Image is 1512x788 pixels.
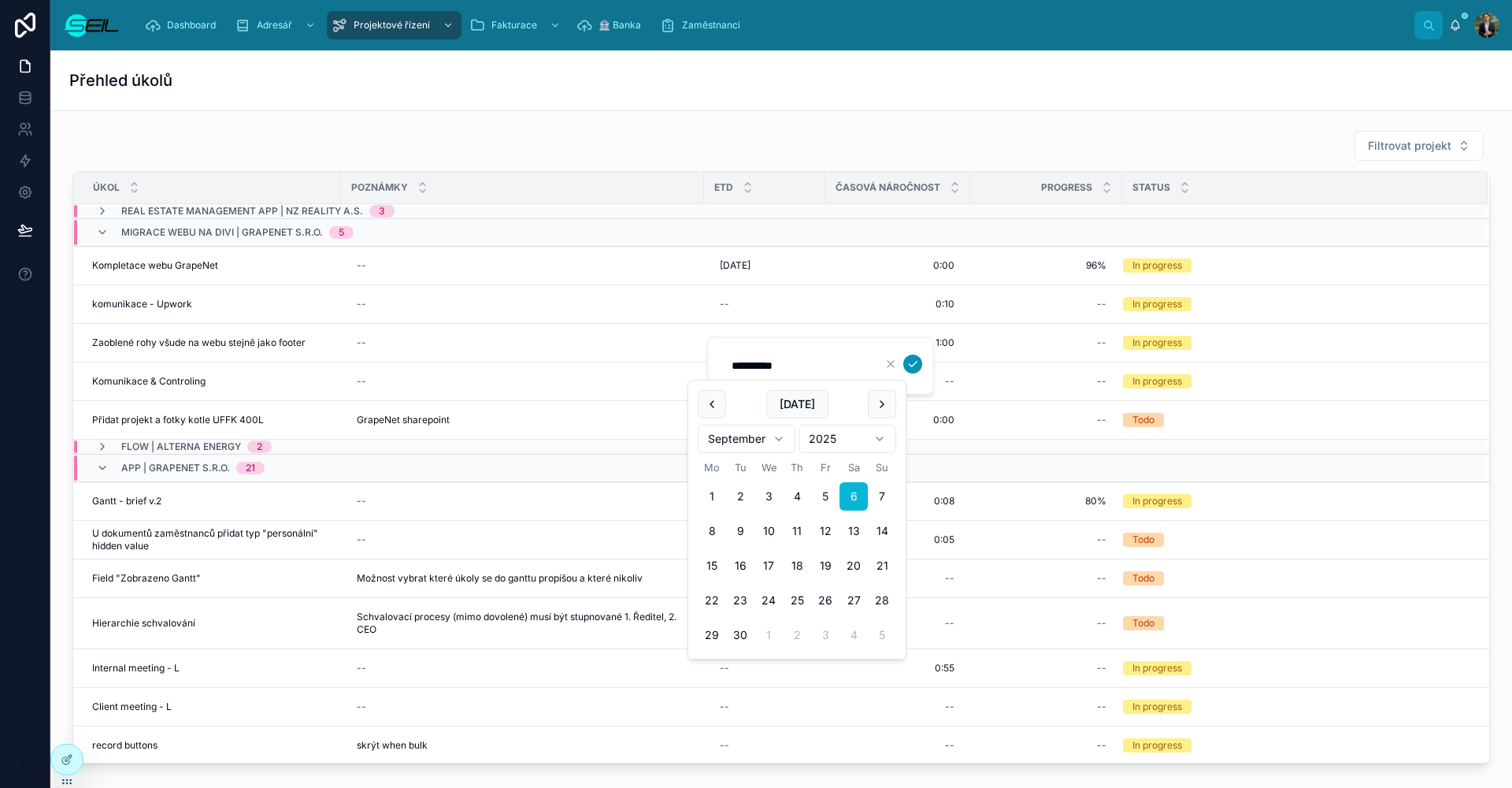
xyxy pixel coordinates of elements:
button: Select Button [1354,131,1484,161]
a: -- [980,527,1113,552]
button: Saturday, 20 September 2025 [839,552,868,580]
span: skrýt when bulk [357,739,428,752]
div: In progress [1132,258,1182,273]
a: Todo [1123,533,1469,547]
div: 21 [246,462,255,474]
a: Adresář [230,11,324,39]
div: -- [357,336,366,349]
span: [DATE] [720,259,750,272]
img: App logo [63,13,120,38]
a: Todo [1123,413,1469,427]
div: -- [357,375,366,388]
div: -- [1097,533,1106,546]
div: Todo [1132,413,1154,427]
span: 80% [986,495,1106,507]
a: In progress [1123,494,1469,508]
div: -- [720,739,729,752]
div: -- [945,375,954,388]
span: Úkol [93,181,120,194]
a: In progress [1123,258,1469,273]
span: Adresář [257,19,292,32]
button: Tuesday, 16 September 2025 [726,552,754,580]
span: Status [1132,181,1170,194]
span: Dashboard [167,19,216,32]
a: Přidat projekt a fotky kotle UFFK 400L [92,414,332,426]
span: Field "Zobrazeno Gantt" [92,572,201,585]
span: 96% [986,259,1106,272]
div: In progress [1132,297,1182,311]
div: -- [720,662,729,675]
a: Todo [1123,571,1469,585]
a: Kompletace webu GrapeNet [92,259,332,272]
div: -- [1097,375,1106,388]
span: record buttons [92,739,157,752]
a: 0:00 [835,253,961,278]
a: -- [350,292,695,317]
a: -- [713,292,816,317]
button: Tuesday, 2 September 2025 [726,482,754,511]
a: In progress [1123,700,1469,714]
span: 0:10 [936,298,954,310]
div: -- [945,572,954,585]
a: -- [980,694,1113,719]
th: Wednesday [754,459,783,476]
div: In progress [1132,738,1182,753]
table: September 2025 [698,459,896,649]
a: record buttons [92,739,332,752]
button: Friday, 3 October 2025 [811,621,839,649]
span: 0:05 [934,533,954,546]
a: Gantt - brief v.2 [92,495,332,507]
span: Zaměstnanci [682,19,740,32]
span: Gantt - brief v.2 [92,495,161,507]
span: Poznámky [351,181,408,194]
div: -- [357,701,366,713]
a: -- [350,489,695,514]
button: Sunday, 14 September 2025 [868,517,896,545]
span: Přidat projekt a fotky kotle UFFK 400L [92,414,264,426]
span: 1:00 [936,336,954,349]
span: 0:55 [935,662,954,675]
button: Monday, 8 September 2025 [698,517,726,545]
th: Tuesday [726,459,754,476]
button: Tuesday, 23 September 2025 [726,586,754,615]
button: Wednesday, 3 September 2025 [754,482,783,511]
span: ETD [714,181,733,194]
span: Hierarchie schvalování [92,617,195,630]
div: In progress [1132,494,1182,508]
button: Friday, 12 September 2025 [811,517,839,545]
button: Thursday, 11 September 2025 [783,517,811,545]
a: -- [980,733,1113,758]
a: komunikace - Upwork [92,298,332,310]
a: skrýt when bulk [350,733,695,758]
a: -- [980,292,1113,317]
span: Internal meeting - L [92,662,180,675]
div: -- [357,662,366,675]
a: Fakturace [465,11,569,39]
a: [DATE] [713,253,816,278]
div: In progress [1132,336,1182,350]
div: -- [1097,414,1106,426]
button: Sunday, 21 September 2025 [868,552,896,580]
a: -- [980,407,1113,433]
button: Wednesday, 1 October 2025 [754,621,783,649]
div: 3 [379,205,385,217]
div: 5 [339,226,344,239]
a: In progress [1123,661,1469,675]
button: Monday, 29 September 2025 [698,621,726,649]
span: 0:08 [934,495,954,507]
a: Client meeting - L [92,701,332,713]
a: 🏦 Banka [572,11,652,39]
div: scrollable content [132,8,1414,43]
span: Časová náročnost [836,181,940,194]
span: 0:00 [933,259,954,272]
span: App | GrapeNet s.r.o. [121,462,230,474]
div: -- [357,533,366,546]
div: -- [1097,336,1106,349]
a: Todo [1123,616,1469,630]
a: Internal meeting - L [92,662,332,675]
span: Flow | Alterna Energy [121,440,241,453]
span: U dokumentů zaměstnanců přidat typ "personální" hidden value [92,527,332,552]
button: Wednesday, 17 September 2025 [754,552,783,580]
button: Today, Friday, 5 September 2025 [811,482,839,511]
a: -- [980,611,1113,636]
